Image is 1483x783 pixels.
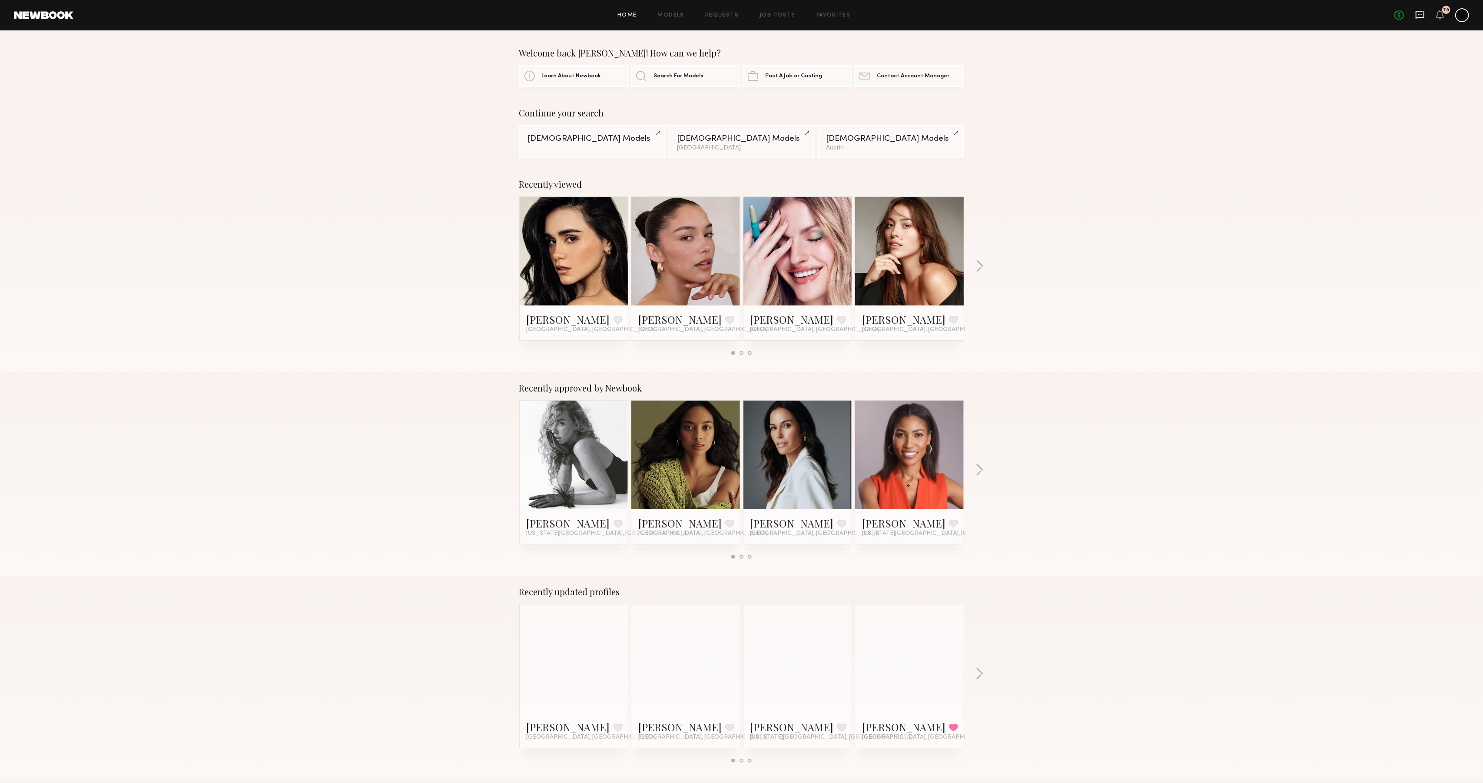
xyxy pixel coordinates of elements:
[519,65,629,87] a: Learn About Newbook
[658,13,684,18] a: Models
[519,108,964,118] div: Continue your search
[519,383,964,393] div: Recently approved by Newbook
[760,13,796,18] a: Job Posts
[677,135,806,143] div: [DEMOGRAPHIC_DATA] Models
[631,65,740,87] a: Search For Models
[705,13,739,18] a: Requests
[527,530,689,537] span: [US_STATE][GEOGRAPHIC_DATA], [GEOGRAPHIC_DATA]
[750,326,880,333] span: [GEOGRAPHIC_DATA], [GEOGRAPHIC_DATA]
[527,516,610,530] a: [PERSON_NAME]
[765,73,822,79] span: Post A Job or Casting
[617,13,637,18] a: Home
[677,145,806,151] div: [GEOGRAPHIC_DATA]
[638,516,722,530] a: [PERSON_NAME]
[542,73,601,79] span: Learn About Newbook
[826,135,955,143] div: [DEMOGRAPHIC_DATA] Models
[527,326,656,333] span: [GEOGRAPHIC_DATA], [GEOGRAPHIC_DATA]
[862,312,946,326] a: [PERSON_NAME]
[1443,8,1450,13] div: 79
[816,13,851,18] a: Favorites
[527,734,656,741] span: [GEOGRAPHIC_DATA], [GEOGRAPHIC_DATA]
[638,720,722,734] a: [PERSON_NAME]
[862,720,946,734] a: [PERSON_NAME]
[519,125,666,158] a: [DEMOGRAPHIC_DATA] Models
[638,312,722,326] a: [PERSON_NAME]
[862,734,992,741] span: [GEOGRAPHIC_DATA], [GEOGRAPHIC_DATA]
[750,312,834,326] a: [PERSON_NAME]
[519,48,964,58] div: Welcome back [PERSON_NAME]! How can we help?
[862,326,992,333] span: [GEOGRAPHIC_DATA], [GEOGRAPHIC_DATA]
[817,125,964,158] a: [DEMOGRAPHIC_DATA] ModelsAustin
[750,516,834,530] a: [PERSON_NAME]
[877,73,949,79] span: Contact Account Manager
[519,587,964,597] div: Recently updated profiles
[654,73,703,79] span: Search For Models
[527,720,610,734] a: [PERSON_NAME]
[519,179,964,189] div: Recently viewed
[750,720,834,734] a: [PERSON_NAME]
[527,312,610,326] a: [PERSON_NAME]
[750,530,880,537] span: [GEOGRAPHIC_DATA], [GEOGRAPHIC_DATA]
[862,530,1025,537] span: [US_STATE][GEOGRAPHIC_DATA], [GEOGRAPHIC_DATA]
[862,516,946,530] a: [PERSON_NAME]
[750,734,913,741] span: [US_STATE][GEOGRAPHIC_DATA], [GEOGRAPHIC_DATA]
[668,125,815,158] a: [DEMOGRAPHIC_DATA] Models[GEOGRAPHIC_DATA]
[528,135,657,143] div: [DEMOGRAPHIC_DATA] Models
[638,326,768,333] span: [GEOGRAPHIC_DATA], [GEOGRAPHIC_DATA]
[826,145,955,151] div: Austin
[854,65,964,87] a: Contact Account Manager
[743,65,852,87] a: Post A Job or Casting
[638,734,768,741] span: [GEOGRAPHIC_DATA], [GEOGRAPHIC_DATA]
[638,530,768,537] span: [GEOGRAPHIC_DATA], [GEOGRAPHIC_DATA]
